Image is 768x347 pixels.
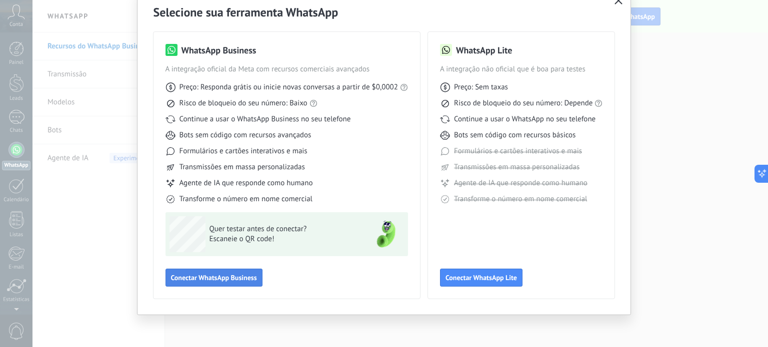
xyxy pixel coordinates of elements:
[105,58,113,66] img: tab_keywords_by_traffic_grey.svg
[116,59,160,65] div: Palavras-chave
[41,58,49,66] img: tab_domain_overview_orange.svg
[454,130,575,140] span: Bots sem código com recursos básicos
[454,194,587,204] span: Transforme o número em nome comercial
[209,234,355,244] span: Escaneie o QR code!
[454,146,582,156] span: Formulários e cartões interativos e mais
[26,26,143,34] div: [PERSON_NAME]: [DOMAIN_NAME]
[179,114,351,124] span: Continue a usar o WhatsApp Business no seu telefone
[179,82,398,92] span: Preço: Responda grátis ou inicie novas conversas a partir de $0,0002
[179,162,305,172] span: Transmissões em massa personalizadas
[440,269,522,287] button: Conectar WhatsApp Lite
[165,64,408,74] span: A integração oficial da Meta com recursos comerciais avançados
[179,178,313,188] span: Agente de IA que responde como humano
[16,26,24,34] img: website_grey.svg
[454,162,579,172] span: Transmissões em massa personalizadas
[454,114,595,124] span: Continue a usar o WhatsApp no seu telefone
[52,59,76,65] div: Domínio
[454,82,508,92] span: Preço: Sem taxas
[181,44,256,56] h3: WhatsApp Business
[179,98,307,108] span: Risco de bloqueio do seu número: Baixo
[440,64,603,74] span: A integração não oficial que é boa para testes
[445,274,517,281] span: Conectar WhatsApp Lite
[171,274,257,281] span: Conectar WhatsApp Business
[456,44,512,56] h3: WhatsApp Lite
[454,98,593,108] span: Risco de bloqueio do seu número: Depende
[165,269,262,287] button: Conectar WhatsApp Business
[28,16,49,24] div: v 4.0.25
[179,146,307,156] span: Formulários e cartões interativos e mais
[209,224,355,234] span: Quer testar antes de conectar?
[454,178,587,188] span: Agente de IA que responde como humano
[153,4,615,20] h2: Selecione sua ferramenta WhatsApp
[368,216,404,252] img: green-phone.png
[179,194,312,204] span: Transforme o número em nome comercial
[179,130,311,140] span: Bots sem código com recursos avançados
[16,16,24,24] img: logo_orange.svg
